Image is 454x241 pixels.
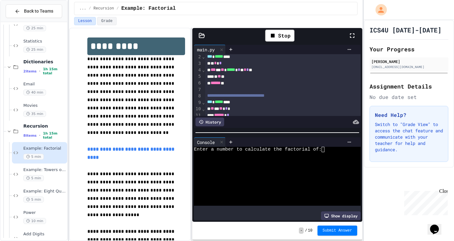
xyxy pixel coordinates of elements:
span: Fold line [202,67,205,72]
button: Lesson [74,17,96,25]
div: 7 [194,87,202,93]
span: 10 [308,228,312,233]
span: • [39,69,40,74]
button: Grade [97,17,117,25]
span: 1h 15m total [43,131,66,140]
h3: Need Help? [375,111,443,119]
span: Example: Towers of [GEOGRAPHIC_DATA] [23,167,66,173]
span: 5 min [23,197,44,203]
div: 6 [194,80,202,87]
div: 8 [194,93,202,100]
span: 1h 15m total [43,67,66,75]
span: Fold line [202,106,205,112]
button: Back to Teams [6,4,62,18]
div: 3 [194,60,202,67]
span: Email [23,82,66,87]
span: 40 min [23,89,46,95]
span: Example: Factorial [23,146,66,151]
div: main.py [194,45,226,54]
span: / [305,228,307,233]
h2: Assignment Details [370,82,448,91]
iframe: chat widget [428,216,448,235]
div: Console [194,139,218,146]
div: Console [194,137,226,147]
span: ... [79,6,86,11]
span: 25 min [23,47,46,53]
span: Movies [23,103,66,108]
span: - [299,227,304,234]
span: 10 min [23,218,46,224]
span: 5 min [23,175,44,181]
div: 2 [194,54,202,60]
div: main.py [194,46,218,53]
div: [EMAIL_ADDRESS][DOMAIN_NAME] [371,65,446,69]
span: Dictionaries [23,59,66,65]
span: Fold line [202,54,205,59]
span: • [39,133,40,138]
div: No due date set [370,93,448,101]
span: Example: Factorial [121,5,176,12]
iframe: chat widget [402,188,448,215]
div: 9 [194,100,202,106]
span: / [89,6,91,11]
div: 11 [194,112,202,119]
span: Add Digits [23,232,66,237]
h2: Your Progress [370,45,448,54]
div: Show display [321,211,361,220]
span: / [116,6,119,11]
div: 10 [194,106,202,112]
span: 5 min [23,154,44,160]
div: My Account [369,3,388,17]
div: History [195,118,224,126]
button: Submit Answer [317,226,357,236]
span: Example: Eight Queens Problem [23,189,66,194]
span: Fold line [202,100,205,105]
div: [PERSON_NAME] [371,59,446,64]
span: Recursion [23,123,66,129]
span: 2 items [23,69,37,73]
h1: ICS4U [DATE]-[DATE] [370,26,441,34]
span: 35 min [23,111,46,117]
div: Chat with us now!Close [3,3,44,40]
span: Back to Teams [24,8,53,14]
div: 4 [194,67,202,74]
span: Submit Answer [323,228,352,233]
p: Switch to "Grade View" to access the chat feature and communicate with your teacher for help and ... [375,121,443,153]
span: 25 min [23,25,46,31]
span: Power [23,210,66,215]
span: 8 items [23,134,37,138]
div: Stop [265,30,294,42]
span: Statistics [23,39,66,44]
span: Enter a number to calculate the factorial of: [194,147,322,152]
div: 5 [194,73,202,80]
span: Recursion [94,6,114,11]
